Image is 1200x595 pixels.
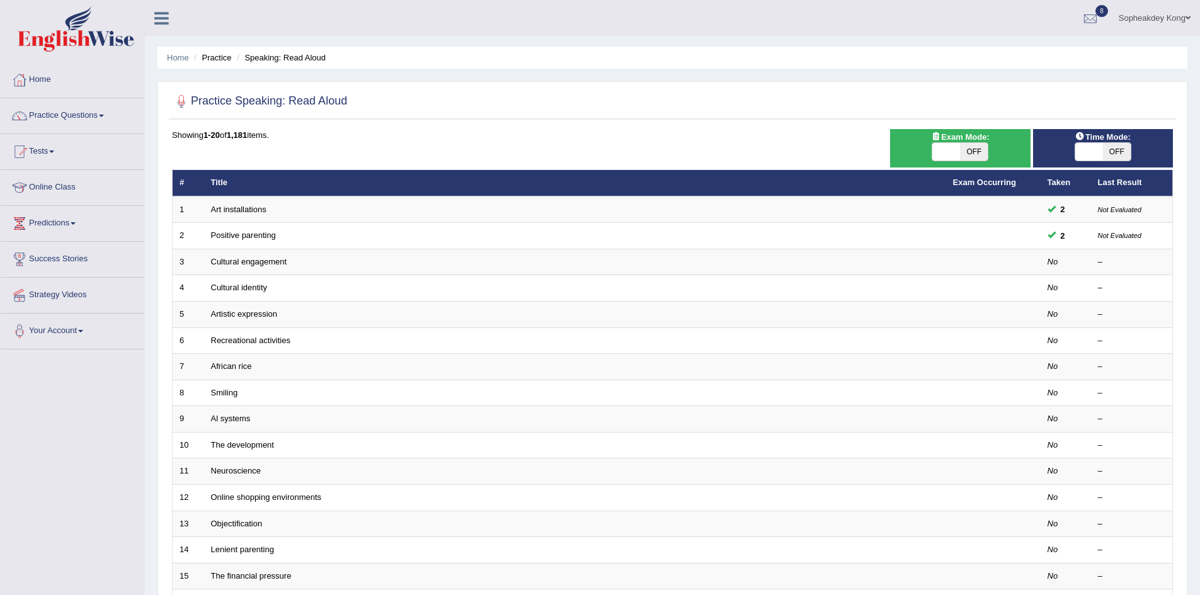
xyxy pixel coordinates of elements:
a: Online Class [1,170,144,201]
div: – [1098,518,1166,530]
span: OFF [960,143,988,161]
td: 6 [173,327,204,354]
div: – [1098,544,1166,556]
div: – [1098,361,1166,373]
span: Time Mode: [1070,130,1136,144]
li: Practice [191,52,231,64]
em: No [1048,257,1058,266]
em: No [1048,361,1058,371]
th: # [173,170,204,196]
b: 1,181 [227,130,248,140]
small: Not Evaluated [1098,206,1141,213]
div: – [1098,413,1166,425]
a: Your Account [1,314,144,345]
li: Speaking: Read Aloud [234,52,326,64]
div: – [1098,492,1166,504]
em: No [1048,466,1058,475]
em: No [1048,545,1058,554]
b: 1-20 [203,130,220,140]
div: – [1098,282,1166,294]
td: 10 [173,432,204,458]
span: Exam Mode: [926,130,994,144]
a: Predictions [1,206,144,237]
td: 13 [173,511,204,537]
td: 7 [173,354,204,380]
em: No [1048,309,1058,319]
td: 4 [173,275,204,302]
div: – [1098,387,1166,399]
a: Practice Questions [1,98,144,130]
em: No [1048,571,1058,581]
td: 2 [173,223,204,249]
td: 15 [173,563,204,589]
a: Success Stories [1,242,144,273]
a: Exam Occurring [953,178,1016,187]
a: Cultural engagement [211,257,287,266]
a: African rice [211,361,252,371]
span: 8 [1095,5,1108,17]
div: Showing of items. [172,129,1173,141]
div: – [1098,570,1166,582]
td: 12 [173,484,204,511]
td: 3 [173,249,204,275]
em: No [1048,440,1058,450]
em: No [1048,388,1058,397]
th: Taken [1041,170,1091,196]
div: Show exams occurring in exams [890,129,1030,167]
a: Lenient parenting [211,545,274,554]
em: No [1048,414,1058,423]
em: No [1048,283,1058,292]
a: Art installations [211,205,266,214]
th: Last Result [1091,170,1173,196]
a: Online shopping environments [211,492,322,502]
span: OFF [1103,143,1131,161]
td: 5 [173,302,204,328]
a: Recreational activities [211,336,290,345]
span: You can still take this question [1056,203,1070,216]
a: Strategy Videos [1,278,144,309]
h2: Practice Speaking: Read Aloud [172,92,347,111]
small: Not Evaluated [1098,232,1141,239]
a: Neuroscience [211,466,261,475]
td: 14 [173,537,204,564]
a: Home [167,53,189,62]
span: You can still take this question [1056,229,1070,242]
em: No [1048,492,1058,502]
a: The financial pressure [211,571,292,581]
div: – [1098,256,1166,268]
a: Smiling [211,388,238,397]
th: Title [204,170,946,196]
em: No [1048,336,1058,345]
a: Positive parenting [211,230,276,240]
td: 8 [173,380,204,406]
a: Al systems [211,414,251,423]
div: – [1098,439,1166,451]
a: Objectification [211,519,263,528]
div: – [1098,335,1166,347]
td: 9 [173,406,204,433]
div: – [1098,465,1166,477]
div: – [1098,309,1166,320]
em: No [1048,519,1058,528]
a: Tests [1,134,144,166]
a: Home [1,62,144,94]
td: 1 [173,196,204,223]
a: Cultural identity [211,283,268,292]
a: The development [211,440,274,450]
a: Artistic expression [211,309,277,319]
td: 11 [173,458,204,485]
